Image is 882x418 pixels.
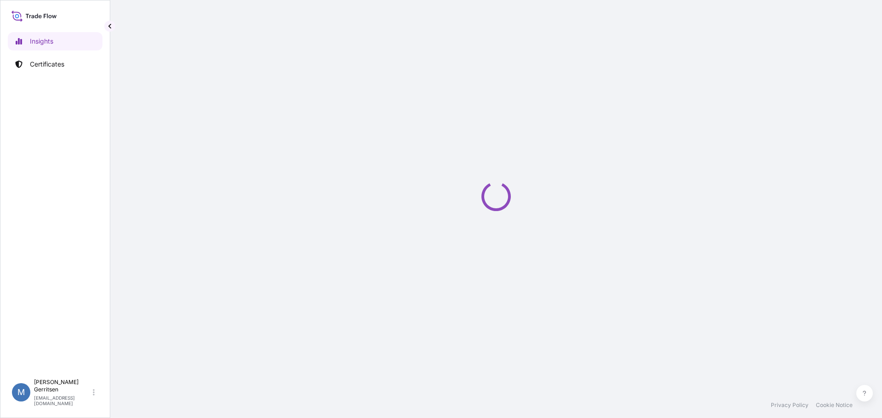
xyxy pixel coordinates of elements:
span: M [17,388,25,397]
p: Insights [30,37,53,46]
p: [PERSON_NAME] Gerritsen [34,379,91,393]
p: Certificates [30,60,64,69]
a: Insights [8,32,102,50]
p: [EMAIL_ADDRESS][DOMAIN_NAME] [34,395,91,406]
a: Privacy Policy [771,401,808,409]
a: Certificates [8,55,102,73]
a: Cookie Notice [816,401,853,409]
